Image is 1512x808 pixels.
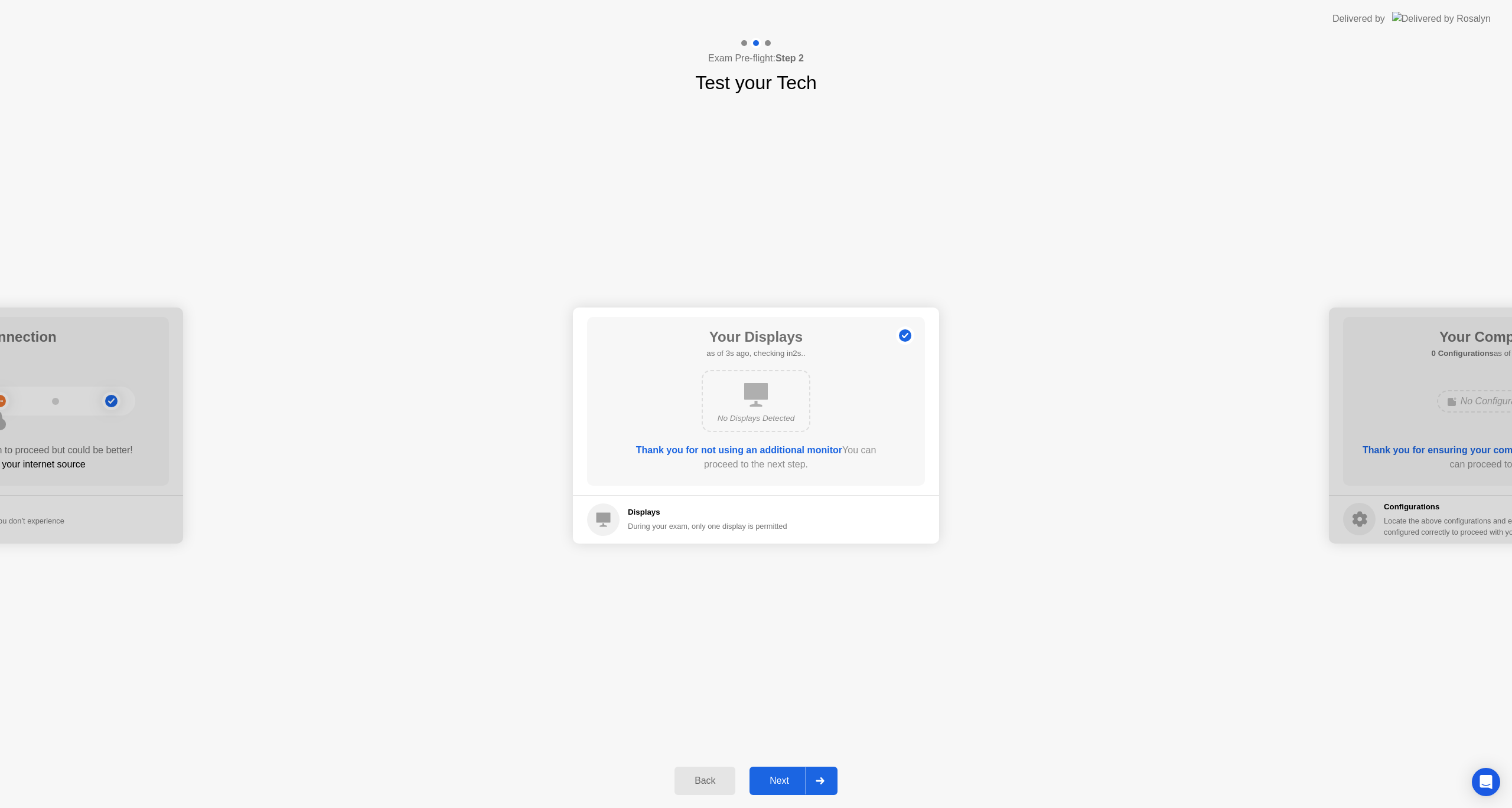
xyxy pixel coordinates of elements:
[775,53,804,63] b: Step 2
[678,776,732,786] div: Back
[706,348,805,359] h5: as of 3s ago, checking in2s..
[712,413,800,424] div: No Displays Detected
[1472,768,1500,796] div: Open Intercom Messenger
[628,521,787,532] div: During your exam, only one display is permitted
[706,326,805,348] h1: Your Displays
[674,767,735,795] button: Back
[636,445,842,455] b: Thank you for not using an additional monitor
[621,443,891,472] div: You can proceed to the next step.
[750,767,838,795] button: Next
[628,506,787,518] h5: Displays
[753,776,806,786] div: Next
[1392,12,1491,25] img: Delivered by Rosalyn
[1332,12,1385,26] div: Delivered by
[695,68,817,97] h1: Test your Tech
[708,51,804,66] h4: Exam Pre-flight:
